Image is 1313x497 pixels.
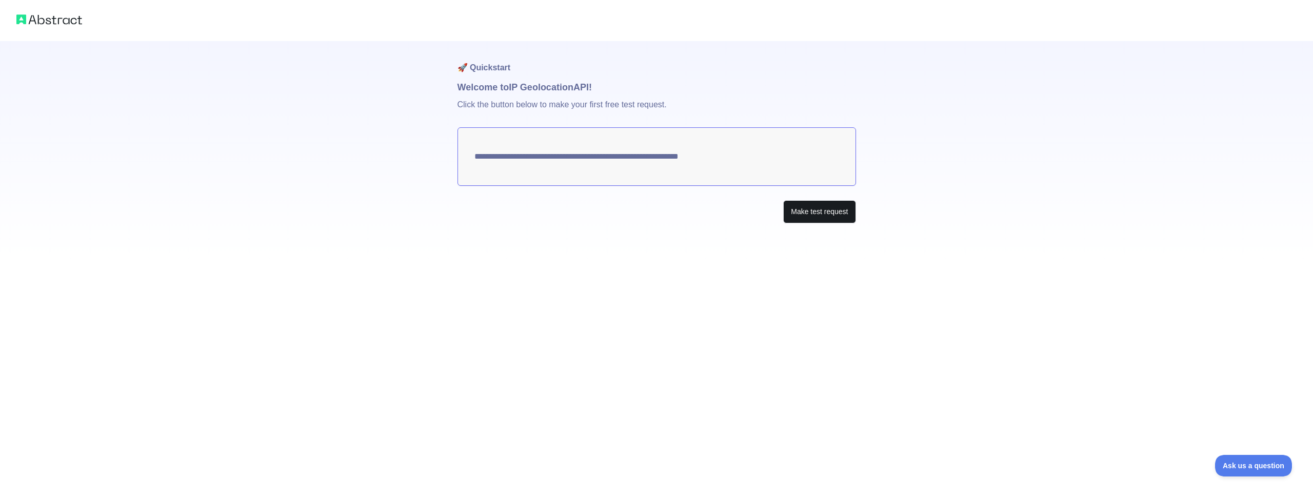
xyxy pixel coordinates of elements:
[16,12,82,27] img: Abstract logo
[783,200,856,223] button: Make test request
[1215,455,1292,476] iframe: Toggle Customer Support
[457,41,856,80] h1: 🚀 Quickstart
[457,80,856,94] h1: Welcome to IP Geolocation API!
[457,94,856,127] p: Click the button below to make your first free test request.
